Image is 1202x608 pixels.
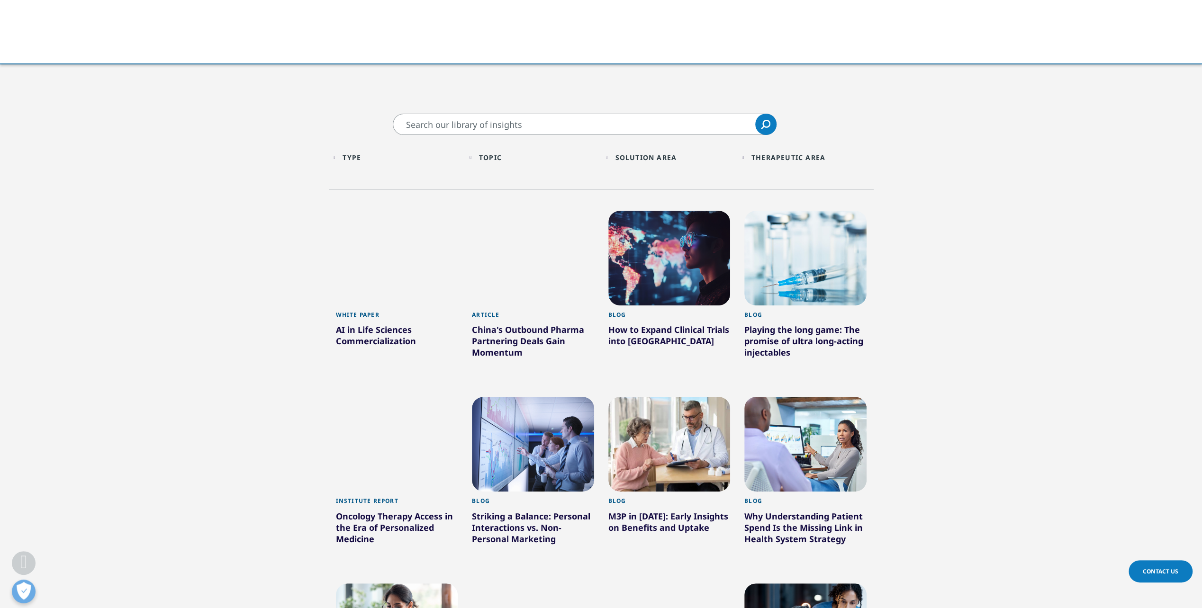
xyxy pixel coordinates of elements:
div: White Paper [336,311,458,324]
svg: Search [761,120,770,129]
a: Search [755,114,777,135]
div: Oncology Therapy Access in the Era of Personalized Medicine [336,510,458,548]
a: Blog Striking a Balance: Personal Interactions vs. Non-Personal Marketing [472,492,594,569]
span: Contact Us [1143,567,1178,575]
div: Type facet. [343,153,361,162]
input: Search [393,114,777,135]
div: How to Expand Clinical Trials into [GEOGRAPHIC_DATA] [608,324,731,350]
a: Blog Playing the long game: The promise of ultra long-acting injectables [744,305,867,383]
a: Institute Report Oncology Therapy Access in the Era of Personalized Medicine [336,492,458,569]
button: Open Preferences [12,580,36,603]
a: Article China's Outbound Pharma Partnering Deals Gain Momentum [472,305,594,383]
div: Blog [472,497,594,510]
div: Blog [608,497,731,510]
a: Blog M3P in [DATE]: Early Insights on Benefits and Uptake [608,492,731,557]
a: Blog Why Understanding Patient Spend Is the Missing Link in Health System Strategy [744,492,867,569]
div: M3P in [DATE]: Early Insights on Benefits and Uptake [608,510,731,537]
a: Contact Us [1129,560,1193,582]
div: Solution Area facet. [615,153,677,162]
div: Article [472,311,594,324]
div: Blog [744,311,867,324]
div: Topic facet. [479,153,502,162]
div: Why Understanding Patient Spend Is the Missing Link in Health System Strategy [744,510,867,548]
div: Institute Report [336,497,458,510]
div: China's Outbound Pharma Partnering Deals Gain Momentum [472,324,594,362]
div: Playing the long game: The promise of ultra long-acting injectables [744,324,867,362]
a: White Paper AI in Life Sciences Commercialization [336,305,458,371]
div: Blog [744,497,867,510]
div: Blog [608,311,731,324]
a: Blog How to Expand Clinical Trials into [GEOGRAPHIC_DATA] [608,305,731,371]
div: Therapeutic Area facet. [751,153,825,162]
div: AI in Life Sciences Commercialization [336,324,458,350]
div: Striking a Balance: Personal Interactions vs. Non-Personal Marketing [472,510,594,548]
